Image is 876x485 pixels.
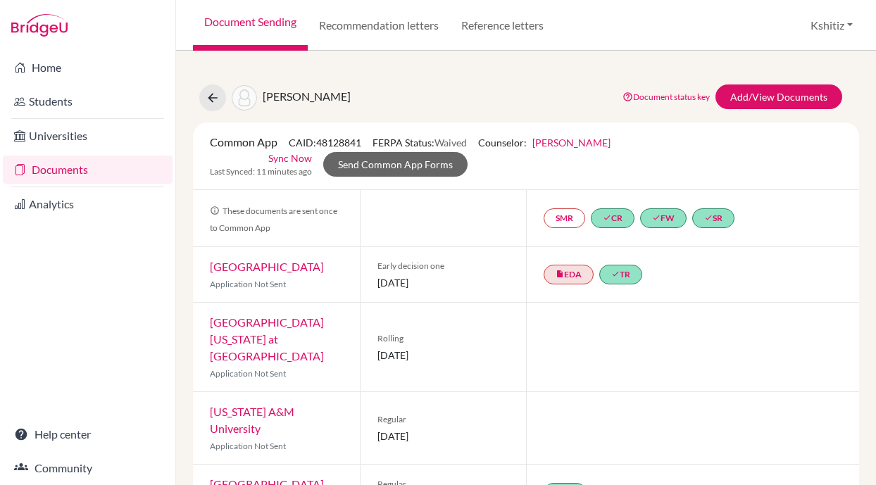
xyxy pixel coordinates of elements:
[377,429,510,443] span: [DATE]
[692,208,734,228] a: doneSR
[652,213,661,222] i: done
[3,156,173,184] a: Documents
[544,208,585,228] a: SMR
[599,265,642,284] a: doneTR
[622,92,710,102] a: Document status key
[377,348,510,363] span: [DATE]
[268,151,312,165] a: Sync Now
[3,87,173,115] a: Students
[804,12,859,39] button: Kshitiz
[289,137,361,149] span: CAID: 48128841
[210,315,324,363] a: [GEOGRAPHIC_DATA][US_STATE] at [GEOGRAPHIC_DATA]
[373,137,467,149] span: FERPA Status:
[715,84,842,109] a: Add/View Documents
[323,152,468,177] a: Send Common App Forms
[556,270,564,278] i: insert_drive_file
[377,332,510,345] span: Rolling
[377,275,510,290] span: [DATE]
[532,137,611,149] a: [PERSON_NAME]
[377,260,510,272] span: Early decision one
[3,454,173,482] a: Community
[210,135,277,149] span: Common App
[377,413,510,426] span: Regular
[210,368,286,379] span: Application Not Sent
[210,165,312,178] span: Last Synced: 11 minutes ago
[434,137,467,149] span: Waived
[3,53,173,82] a: Home
[11,14,68,37] img: Bridge-U
[640,208,687,228] a: doneFW
[3,190,173,218] a: Analytics
[210,260,324,273] a: [GEOGRAPHIC_DATA]
[210,279,286,289] span: Application Not Sent
[544,265,594,284] a: insert_drive_fileEDA
[478,137,611,149] span: Counselor:
[591,208,634,228] a: doneCR
[3,420,173,448] a: Help center
[263,89,351,103] span: [PERSON_NAME]
[210,405,294,435] a: [US_STATE] A&M University
[603,213,611,222] i: done
[704,213,713,222] i: done
[3,122,173,150] a: Universities
[210,206,337,233] span: These documents are sent once to Common App
[210,441,286,451] span: Application Not Sent
[611,270,620,278] i: done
